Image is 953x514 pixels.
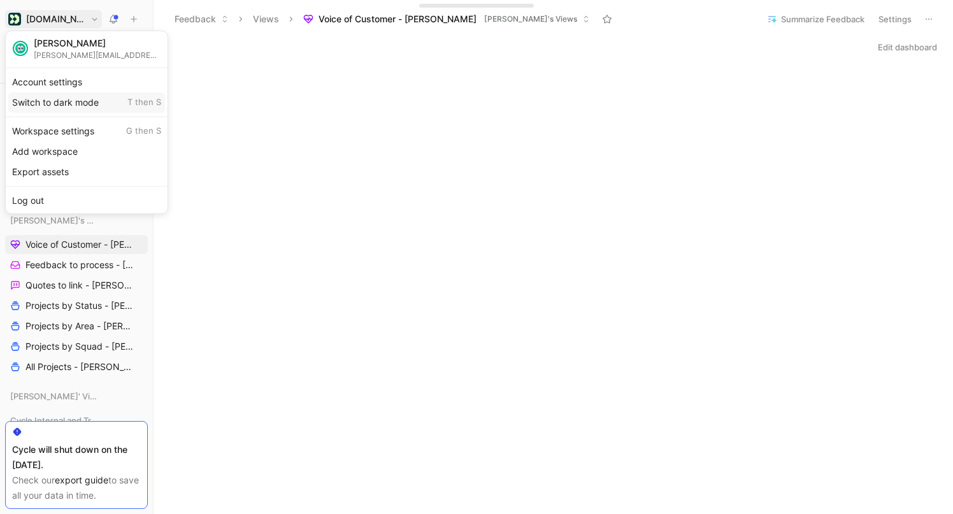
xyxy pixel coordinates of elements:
span: G then S [126,125,161,137]
div: Switch to dark mode [8,92,165,113]
div: Add workspace [8,141,165,162]
img: avatar [14,42,27,55]
div: Export assets [8,162,165,182]
span: T then S [127,97,161,108]
div: Log out [8,190,165,211]
div: Workspace settings [8,121,165,141]
div: Account settings [8,72,165,92]
div: [PERSON_NAME][EMAIL_ADDRESS][DOMAIN_NAME] [34,50,161,60]
div: [PERSON_NAME] [34,38,161,49]
div: Customer.io[DOMAIN_NAME] [5,31,168,214]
